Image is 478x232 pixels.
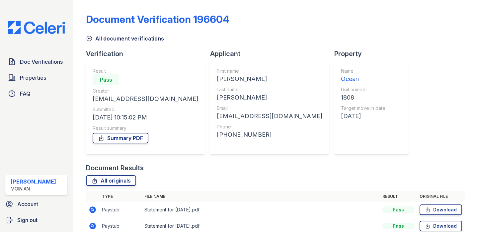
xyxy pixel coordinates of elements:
div: [PERSON_NAME] [11,178,56,186]
div: Result [93,68,198,74]
a: All document verifications [86,35,164,42]
div: Pass [382,223,414,229]
div: [PERSON_NAME] [217,93,322,102]
img: CE_Logo_Blue-a8612792a0a2168367f1c8372b55b34899dd931a85d93a1a3d3e32e68fde9ad4.png [3,21,70,34]
div: Name [341,68,385,74]
a: Download [420,204,462,215]
div: 1808 [341,93,385,102]
div: Document Verification 196604 [86,13,229,25]
a: Summary PDF [93,133,148,143]
a: Name Ocean [341,68,385,84]
td: Paystub [99,202,142,218]
div: [DATE] [341,112,385,121]
div: Email [217,105,322,112]
a: Sign out [3,213,70,227]
th: Result [380,191,417,202]
div: Target move in date [341,105,385,112]
div: Phone [217,123,322,130]
div: [EMAIL_ADDRESS][DOMAIN_NAME] [93,94,198,104]
a: Download [420,221,462,231]
div: [PERSON_NAME] [217,74,322,84]
a: Properties [5,71,67,84]
div: Document Results [86,163,144,173]
div: [PHONE_NUMBER] [217,130,322,139]
th: Original file [417,191,465,202]
div: Pass [382,206,414,213]
div: Applicant [210,49,334,58]
span: Doc Verifications [20,58,63,66]
a: Doc Verifications [5,55,67,68]
a: FAQ [5,87,67,100]
div: Result summary [93,125,198,131]
th: File name [142,191,380,202]
a: All originals [86,175,136,186]
span: Account [17,200,38,208]
span: FAQ [20,90,31,98]
span: Sign out [17,216,38,224]
div: Submitted [93,106,198,113]
div: Property [334,49,414,58]
td: Statement for [DATE].pdf [142,202,380,218]
div: Unit number [341,86,385,93]
div: Moinian [11,186,56,192]
div: Ocean [341,74,385,84]
th: Type [99,191,142,202]
div: Pass [93,74,119,85]
div: [EMAIL_ADDRESS][DOMAIN_NAME] [217,112,322,121]
div: First name [217,68,322,74]
span: Properties [20,74,46,82]
div: Creator [93,88,198,94]
div: [DATE] 10:15:02 PM [93,113,198,122]
div: Verification [86,49,210,58]
div: Last name [217,86,322,93]
a: Account [3,197,70,211]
